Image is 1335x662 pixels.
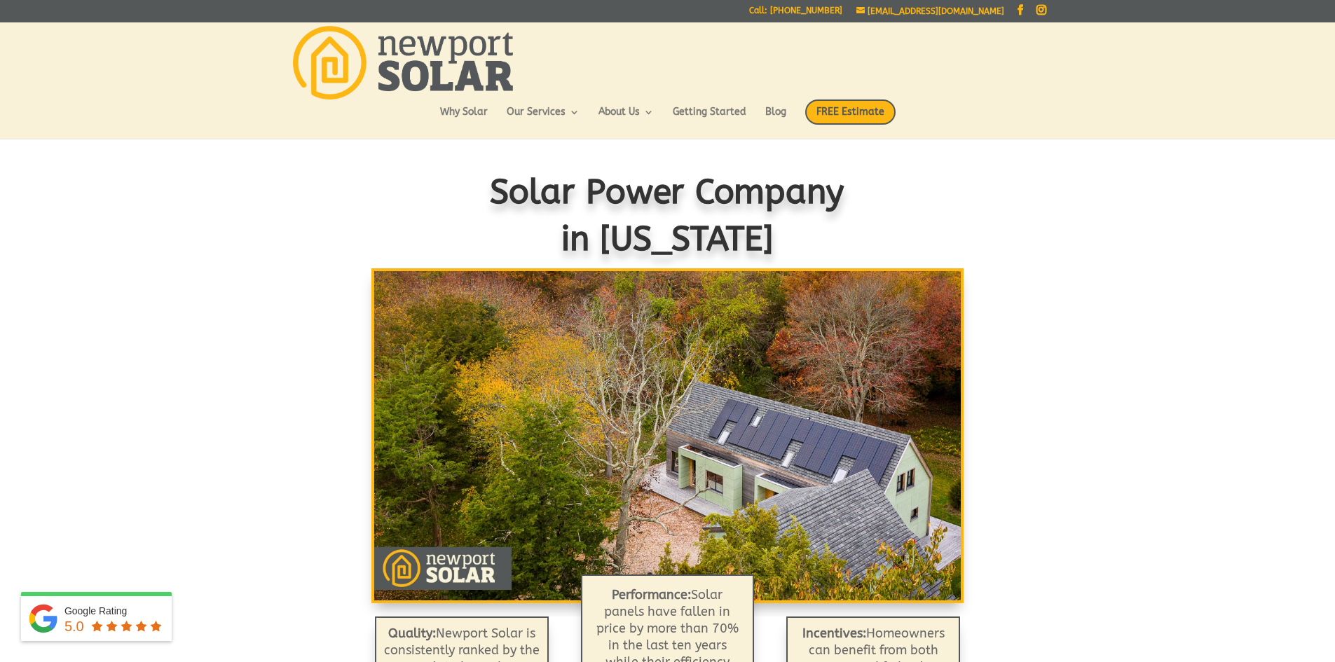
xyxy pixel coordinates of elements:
[491,173,845,259] span: Solar Power Company in [US_STATE]
[856,6,1004,16] a: [EMAIL_ADDRESS][DOMAIN_NAME]
[388,626,436,641] strong: Quality:
[64,604,165,618] div: Google Rating
[805,99,896,139] a: FREE Estimate
[671,572,676,577] a: 3
[765,107,786,131] a: Blog
[749,6,842,21] a: Call: [PHONE_NUMBER]
[659,572,664,577] a: 2
[293,26,513,99] img: Newport Solar | Solar Energy Optimized.
[673,107,746,131] a: Getting Started
[805,99,896,125] span: FREE Estimate
[612,587,691,602] b: Performance:
[648,572,652,577] a: 1
[440,107,488,131] a: Why Solar
[507,107,580,131] a: Our Services
[64,619,84,634] span: 5.0
[374,271,960,600] img: Solar Modules: Roof Mounted
[598,107,654,131] a: About Us
[683,572,688,577] a: 4
[802,626,866,641] strong: Incentives:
